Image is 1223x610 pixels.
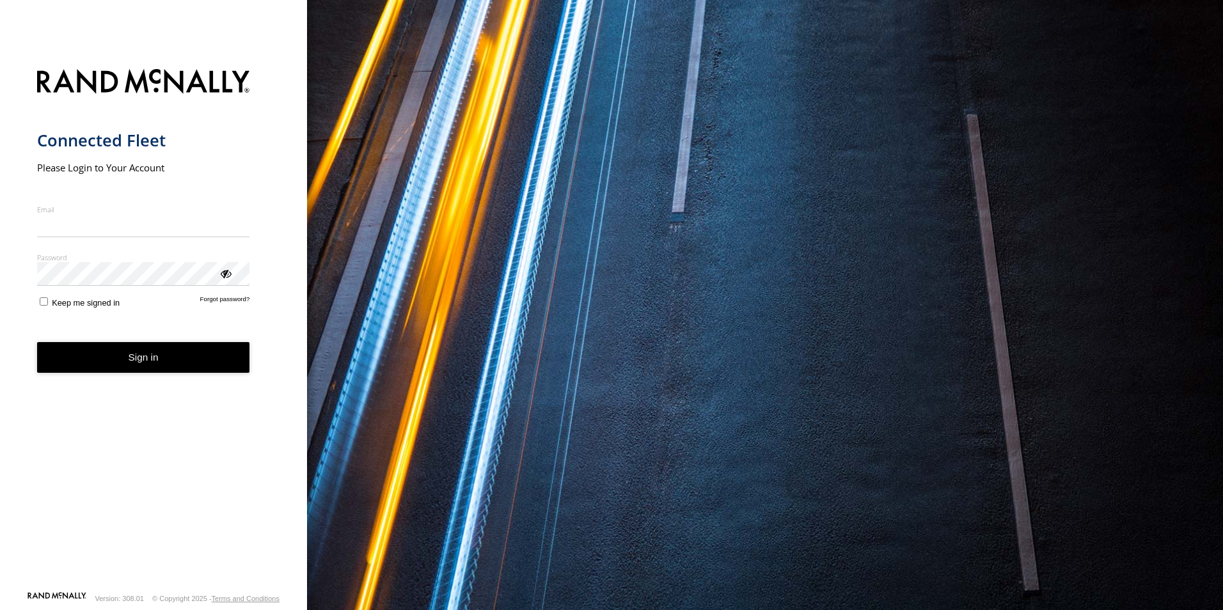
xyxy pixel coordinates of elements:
[219,267,232,279] div: ViewPassword
[37,66,250,99] img: Rand McNally
[37,161,250,174] h2: Please Login to Your Account
[37,130,250,151] h1: Connected Fleet
[212,595,280,602] a: Terms and Conditions
[95,595,144,602] div: Version: 308.01
[52,298,120,308] span: Keep me signed in
[37,342,250,373] button: Sign in
[37,61,271,591] form: main
[28,592,86,605] a: Visit our Website
[37,205,250,214] label: Email
[152,595,280,602] div: © Copyright 2025 -
[40,297,48,306] input: Keep me signed in
[37,253,250,262] label: Password
[200,295,250,308] a: Forgot password?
